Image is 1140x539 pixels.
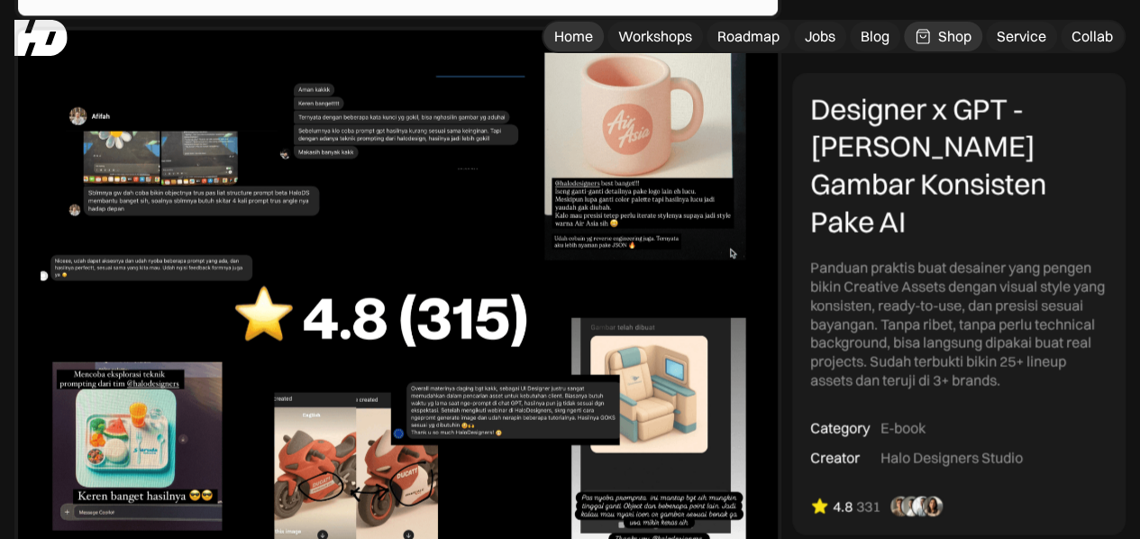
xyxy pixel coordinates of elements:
a: Service [986,22,1057,51]
div: Halo Designers Studio [880,448,1023,467]
div: Category [810,418,870,437]
div: 331 [856,497,880,516]
div: Jobs [805,27,835,46]
div: 4.8 [833,497,853,516]
div: Creator [810,448,860,467]
div: Roadmap [717,27,780,46]
div: Blog [861,27,889,46]
div: Workshops [618,27,692,46]
a: Collab [1061,22,1124,51]
div: Home [554,27,593,46]
div: Designer x GPT - [PERSON_NAME] Gambar Konsisten Pake AI [810,90,1108,240]
a: Shop [904,22,982,51]
div: Collab [1072,27,1113,46]
a: Workshops [607,22,703,51]
a: Jobs [794,22,846,51]
a: Blog [850,22,900,51]
a: Home [543,22,604,51]
div: Shop [938,27,971,46]
div: Service [997,27,1046,46]
div: E-book [880,418,926,437]
a: Roadmap [707,22,790,51]
div: Panduan praktis buat desainer yang pengen bikin Creative Assets dengan visual style yang konsiste... [810,258,1108,389]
